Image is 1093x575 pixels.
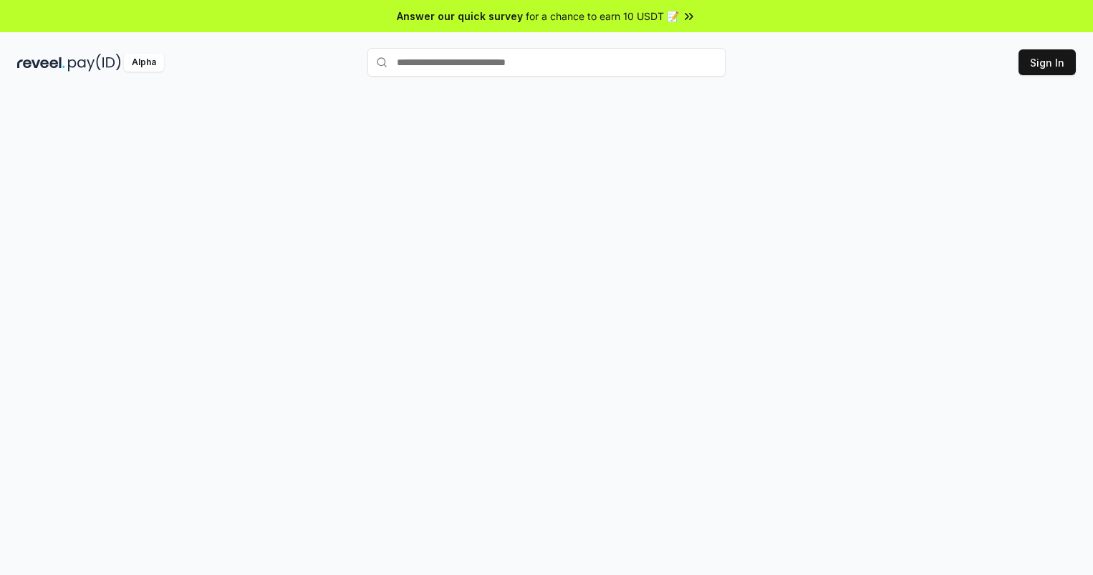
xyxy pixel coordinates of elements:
span: for a chance to earn 10 USDT 📝 [526,9,679,24]
img: reveel_dark [17,54,65,72]
span: Answer our quick survey [397,9,523,24]
button: Sign In [1019,49,1076,75]
div: Alpha [124,54,164,72]
img: pay_id [68,54,121,72]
